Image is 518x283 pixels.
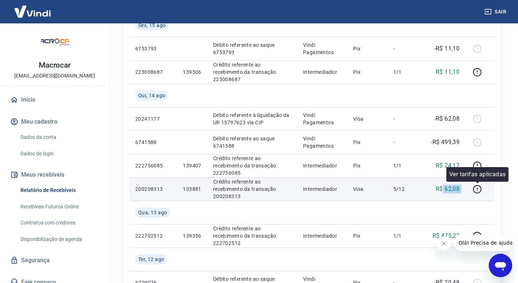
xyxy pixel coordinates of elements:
[18,232,101,247] a: Disponibilização de agenda
[135,162,171,169] p: 222756085
[9,0,56,23] img: Vindi
[138,22,166,29] span: Sex, 15 ago
[483,5,509,19] button: Sair
[14,72,95,80] p: [EMAIL_ADDRESS][DOMAIN_NAME]
[393,115,415,122] p: -
[454,235,512,251] iframe: Mensagem da empresa
[436,236,451,251] iframe: Fechar mensagem
[436,68,460,76] p: R$ 11,10
[393,68,415,76] p: 1/1
[353,162,382,169] p: Pix
[135,139,171,146] p: 6741588
[4,5,61,11] span: Olá! Precisa de ajuda?
[434,114,460,123] p: -R$ 62,08
[213,135,291,150] p: Débito referente ao saque 6741588
[393,162,415,169] p: 1/1
[18,146,101,161] a: Dados de login
[436,185,460,193] p: R$ 62,08
[183,162,201,169] p: 139407
[183,185,201,193] p: 133881
[18,183,101,198] a: Relatório de Recebíveis
[303,185,341,193] p: Intermediador
[9,252,101,268] a: Segurança
[40,29,69,59] img: 20c87734-9855-4753-bc24-8fb862053de8.jpeg
[353,232,382,239] p: Pix
[303,135,341,150] p: Vindi Pagamentos
[436,161,460,170] p: R$ 24,17
[135,232,171,239] p: 222702512
[183,232,201,239] p: 139356
[393,45,415,52] p: -
[9,92,101,108] a: Início
[39,61,71,69] p: Macrocar
[353,45,382,52] p: Pix
[213,225,291,247] p: Crédito referente ao recebimento da transação 222702512
[9,167,101,183] button: Meus recebíveis
[135,68,171,76] p: 223008687
[213,178,291,200] p: Crédito referente ao recebimento da transação 200208313
[135,115,171,122] p: 20241177
[213,112,291,126] p: Débito referente à liquidação da UR 15797623 via CIP
[393,232,415,239] p: 1/1
[183,68,201,76] p: 139506
[431,138,460,147] p: -R$ 499,39
[303,41,341,56] p: Vindi Pagamentos
[303,162,341,169] p: Intermediador
[138,209,167,216] span: Qua, 13 ago
[393,185,415,193] p: 5/12
[135,185,171,193] p: 200208313
[213,155,291,177] p: Crédito referente ao recebimento da transação 222756085
[303,112,341,126] p: Vindi Pagamentos
[135,45,171,52] p: 6753793
[353,68,382,76] p: Pix
[18,130,101,145] a: Dados da conta
[353,115,382,122] p: Visa
[18,215,101,230] a: Contratos com credores
[303,68,341,76] p: Intermediador
[303,232,341,239] p: Intermediador
[213,41,291,56] p: Débito referente ao saque 6753793
[138,92,165,99] span: Qui, 14 ago
[449,170,506,179] p: Ver tarifas aplicadas
[434,44,460,53] p: -R$ 11,10
[138,256,164,263] span: Ter, 12 ago
[353,185,382,193] p: Visa
[393,139,415,146] p: -
[489,254,512,277] iframe: Botão para abrir a janela de mensagens
[432,231,460,240] p: R$ 475,22
[9,114,101,130] button: Meu cadastro
[353,139,382,146] p: Pix
[18,199,101,214] a: Recebíveis Futuros Online
[213,61,291,83] p: Crédito referente ao recebimento da transação 223008687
